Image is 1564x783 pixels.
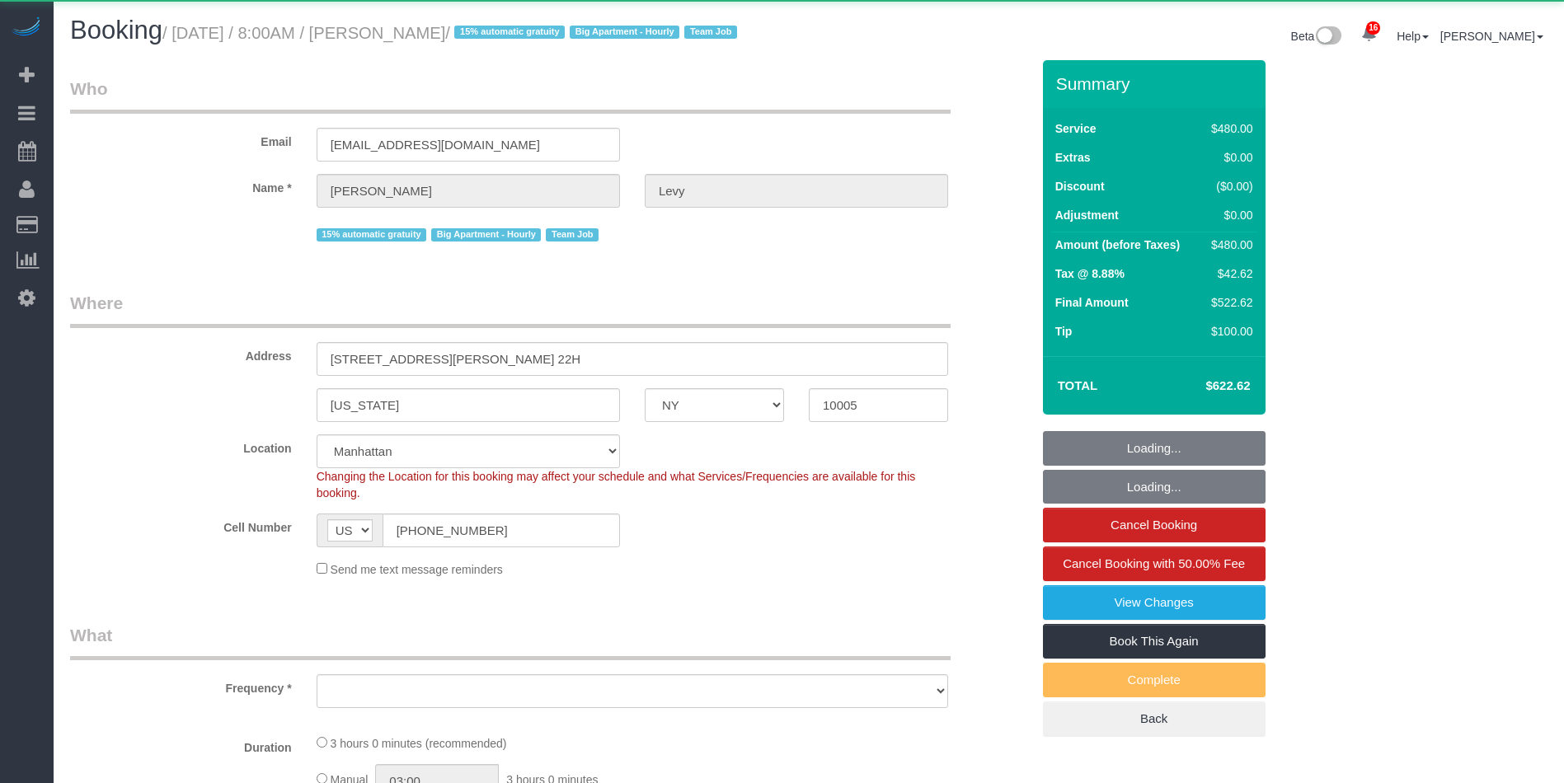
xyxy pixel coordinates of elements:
[1205,323,1252,340] div: $100.00
[1055,178,1105,195] label: Discount
[1366,21,1380,35] span: 16
[317,388,620,422] input: City
[645,174,948,208] input: Last Name
[1055,237,1180,253] label: Amount (before Taxes)
[10,16,43,40] img: Automaid Logo
[58,434,304,457] label: Location
[58,674,304,696] label: Frequency *
[317,128,620,162] input: Email
[1205,120,1252,137] div: $480.00
[1291,30,1342,43] a: Beta
[1205,265,1252,282] div: $42.62
[317,174,620,208] input: First Name
[1440,30,1543,43] a: [PERSON_NAME]
[1043,624,1266,659] a: Book This Again
[1353,16,1385,53] a: 16
[70,623,951,660] legend: What
[1205,207,1252,223] div: $0.00
[431,228,541,241] span: Big Apartment - Hourly
[454,26,565,39] span: 15% automatic gratuity
[70,16,162,45] span: Booking
[1055,120,1097,137] label: Service
[809,388,948,422] input: Zip Code
[58,734,304,756] label: Duration
[58,128,304,150] label: Email
[546,228,599,241] span: Team Job
[58,513,304,536] label: Cell Number
[331,563,503,576] span: Send me text message reminders
[445,24,742,42] span: /
[317,228,427,241] span: 15% automatic gratuity
[70,77,951,114] legend: Who
[162,24,742,42] small: / [DATE] / 8:00AM / [PERSON_NAME]
[1043,585,1266,620] a: View Changes
[570,26,679,39] span: Big Apartment - Hourly
[1205,149,1252,166] div: $0.00
[1205,294,1252,311] div: $522.62
[1043,508,1266,542] a: Cancel Booking
[1205,178,1252,195] div: ($0.00)
[1055,265,1125,282] label: Tax @ 8.88%
[1063,556,1245,570] span: Cancel Booking with 50.00% Fee
[1056,74,1257,93] h3: Summary
[1058,378,1098,392] strong: Total
[1314,26,1341,48] img: New interface
[684,26,737,39] span: Team Job
[1043,546,1266,581] a: Cancel Booking with 50.00% Fee
[1055,149,1091,166] label: Extras
[383,513,620,547] input: Cell Number
[1055,207,1119,223] label: Adjustment
[331,737,507,750] span: 3 hours 0 minutes (recommended)
[1043,701,1266,736] a: Back
[58,342,304,364] label: Address
[1397,30,1429,43] a: Help
[1055,294,1129,311] label: Final Amount
[1156,379,1250,393] h4: $622.62
[1055,323,1073,340] label: Tip
[317,470,916,499] span: Changing the Location for this booking may affect your schedule and what Services/Frequencies are...
[70,291,951,328] legend: Where
[1205,237,1252,253] div: $480.00
[58,174,304,196] label: Name *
